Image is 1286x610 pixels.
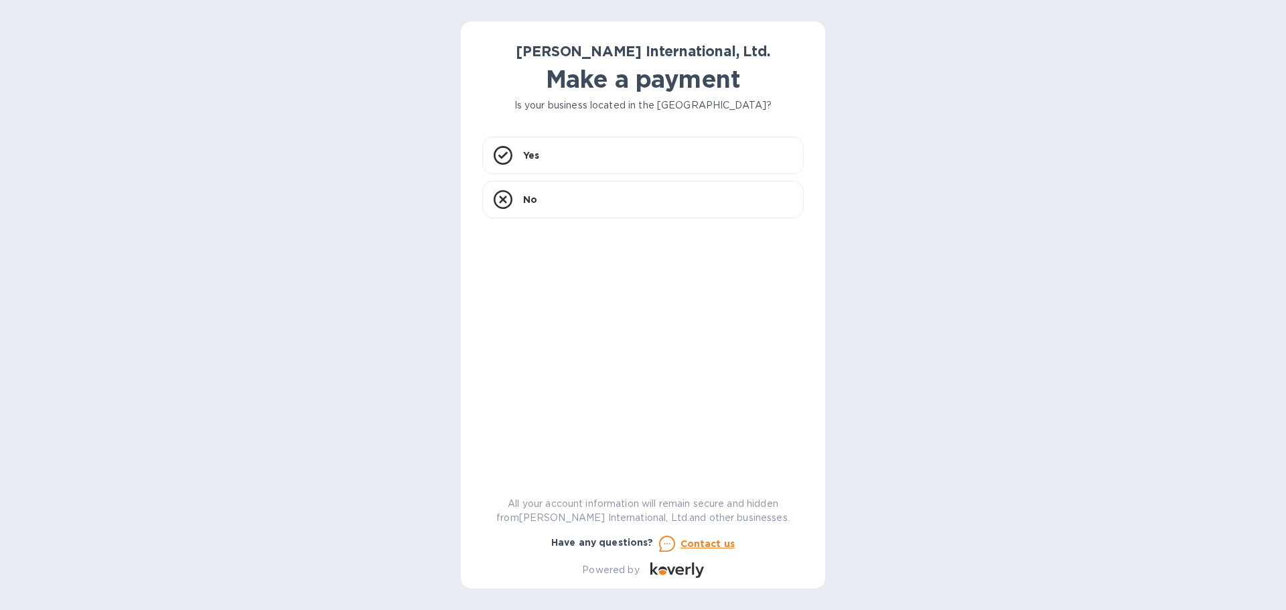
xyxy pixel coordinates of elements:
p: No [523,193,537,206]
p: Powered by [582,563,639,577]
b: Have any questions? [551,537,654,548]
b: [PERSON_NAME] International, Ltd. [516,43,770,60]
p: Yes [523,149,539,162]
p: All your account information will remain secure and hidden from [PERSON_NAME] International, Ltd.... [482,497,804,525]
p: Is your business located in the [GEOGRAPHIC_DATA]? [482,98,804,112]
u: Contact us [681,538,735,549]
h1: Make a payment [482,65,804,93]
